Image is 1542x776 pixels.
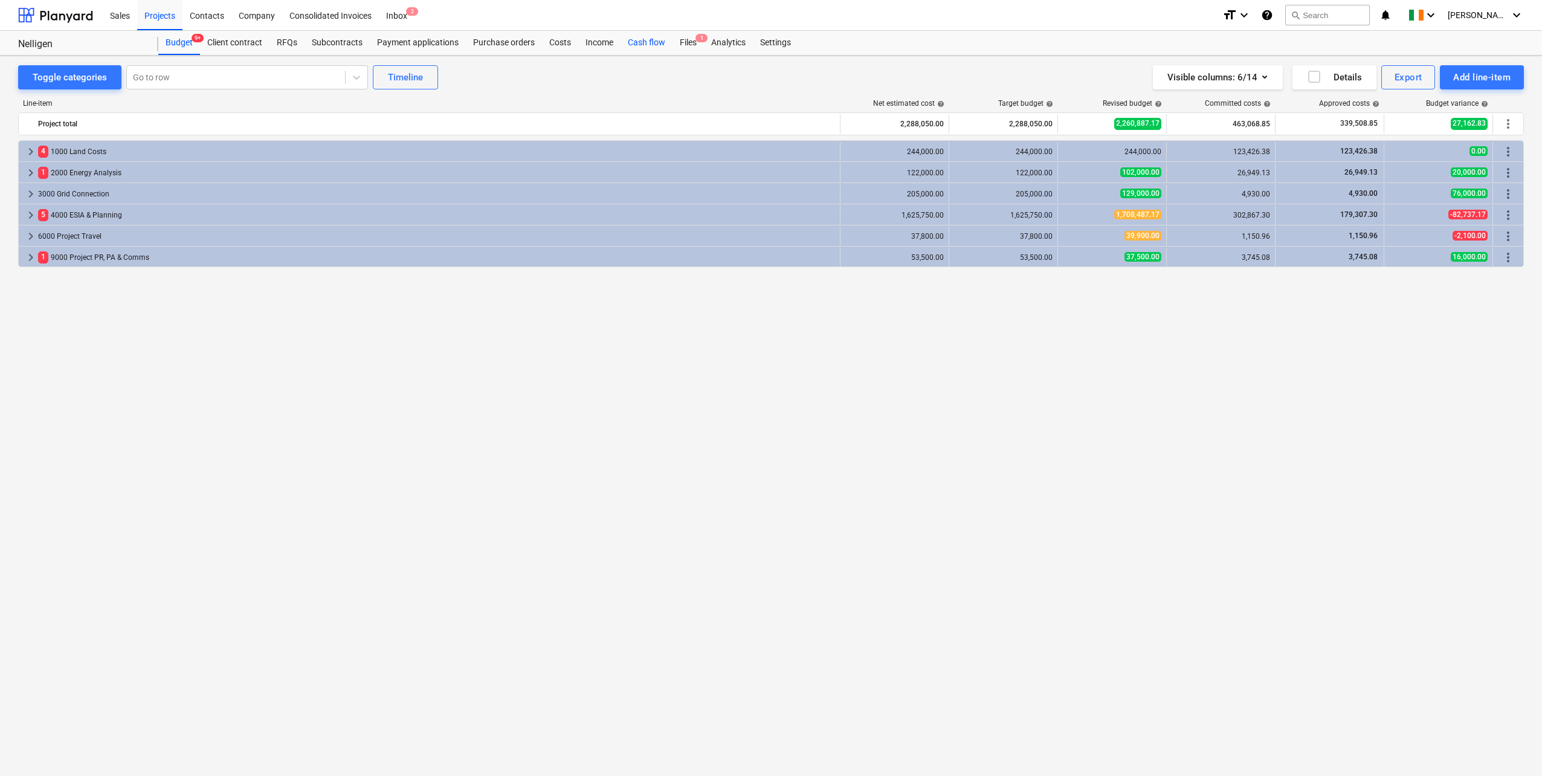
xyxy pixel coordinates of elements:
[673,31,704,55] div: Files
[845,253,944,262] div: 53,500.00
[1501,166,1515,180] span: More actions
[1222,8,1237,22] i: format_size
[406,7,418,16] span: 2
[954,169,1053,177] div: 122,000.00
[954,232,1053,241] div: 37,800.00
[1469,146,1488,156] span: 0.00
[621,31,673,55] a: Cash flow
[1152,100,1162,108] span: help
[1509,8,1524,22] i: keyboard_arrow_down
[1347,189,1379,198] span: 4,930.00
[845,211,944,219] div: 1,625,750.00
[1451,189,1488,198] span: 76,000.00
[753,31,798,55] a: Settings
[1103,99,1162,108] div: Revised budget
[1482,718,1542,776] div: Chat Widget
[1347,253,1379,261] span: 3,745.08
[38,146,48,157] span: 4
[1501,117,1515,131] span: More actions
[1370,100,1379,108] span: help
[1114,210,1161,219] span: 1,708,487.17
[1381,65,1436,89] button: Export
[1172,211,1270,219] div: 302,867.30
[1292,65,1376,89] button: Details
[1339,147,1379,155] span: 123,426.38
[38,163,835,183] div: 2000 Energy Analysis
[370,31,466,55] a: Payment applications
[1205,99,1271,108] div: Committed costs
[1120,189,1161,198] span: 129,000.00
[954,211,1053,219] div: 1,625,750.00
[38,248,835,267] div: 9000 Project PR, PA & Comms
[1044,100,1053,108] span: help
[1339,210,1379,219] span: 179,307.30
[954,190,1053,198] div: 205,000.00
[269,31,305,55] a: RFQs
[935,100,944,108] span: help
[1124,231,1161,241] span: 39,900.00
[542,31,578,55] a: Costs
[954,147,1053,156] div: 244,000.00
[695,34,708,42] span: 1
[1291,10,1300,20] span: search
[305,31,370,55] a: Subcontracts
[1172,114,1270,134] div: 463,068.85
[1448,10,1508,20] span: [PERSON_NAME]
[38,167,48,178] span: 1
[38,184,835,204] div: 3000 Grid Connection
[1347,231,1379,240] span: 1,150.96
[33,70,107,85] div: Toggle categories
[845,114,944,134] div: 2,288,050.00
[38,142,835,161] div: 1000 Land Costs
[1237,8,1251,22] i: keyboard_arrow_down
[578,31,621,55] div: Income
[1479,100,1488,108] span: help
[38,205,835,225] div: 4000 ESIA & Planning
[1451,252,1488,262] span: 16,000.00
[1379,8,1392,22] i: notifications
[373,65,438,89] button: Timeline
[1448,210,1488,219] span: -82,737.17
[1440,65,1524,89] button: Add line-item
[158,31,200,55] div: Budget
[24,250,38,265] span: keyboard_arrow_right
[1395,70,1422,85] div: Export
[38,251,48,263] span: 1
[466,31,542,55] div: Purchase orders
[1261,8,1273,22] i: Knowledge base
[192,34,204,42] span: 9+
[1426,99,1488,108] div: Budget variance
[845,169,944,177] div: 122,000.00
[845,147,944,156] div: 244,000.00
[1124,252,1161,262] span: 37,500.00
[1063,147,1161,156] div: 244,000.00
[1167,70,1268,85] div: Visible columns : 6/14
[954,253,1053,262] div: 53,500.00
[24,144,38,159] span: keyboard_arrow_right
[1172,232,1270,241] div: 1,150.96
[1451,167,1488,177] span: 20,000.00
[200,31,269,55] a: Client contract
[845,190,944,198] div: 205,000.00
[1501,250,1515,265] span: More actions
[158,31,200,55] a: Budget9+
[704,31,753,55] a: Analytics
[1453,231,1488,241] span: -2,100.00
[18,65,121,89] button: Toggle categories
[1339,118,1379,129] span: 339,508.85
[1172,147,1270,156] div: 123,426.38
[24,187,38,201] span: keyboard_arrow_right
[998,99,1053,108] div: Target budget
[38,227,835,246] div: 6000 Project Travel
[1172,253,1270,262] div: 3,745.08
[1501,229,1515,244] span: More actions
[1501,187,1515,201] span: More actions
[873,99,944,108] div: Net estimated cost
[18,38,144,51] div: Nelligen
[38,114,835,134] div: Project total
